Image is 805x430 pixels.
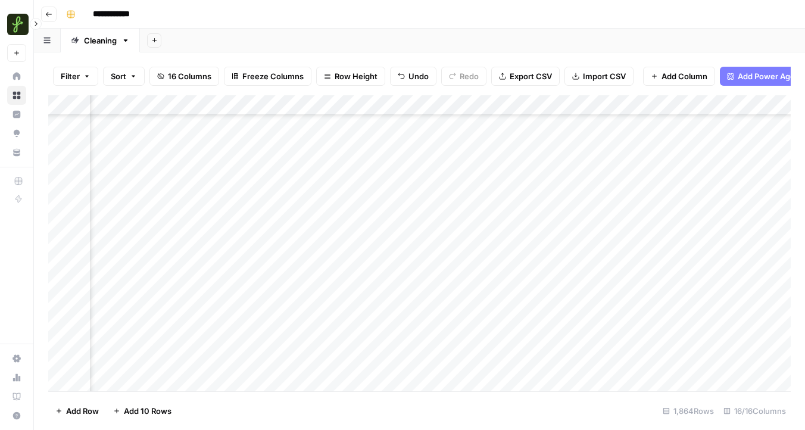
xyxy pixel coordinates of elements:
[510,70,552,82] span: Export CSV
[738,70,803,82] span: Add Power Agent
[390,67,436,86] button: Undo
[643,67,715,86] button: Add Column
[61,29,140,52] a: Cleaning
[719,401,791,420] div: 16/16 Columns
[7,86,26,105] a: Browse
[583,70,626,82] span: Import CSV
[7,14,29,35] img: Findigs Logo
[61,70,80,82] span: Filter
[53,67,98,86] button: Filter
[124,405,171,417] span: Add 10 Rows
[66,405,99,417] span: Add Row
[7,67,26,86] a: Home
[7,349,26,368] a: Settings
[491,67,560,86] button: Export CSV
[7,124,26,143] a: Opportunities
[7,105,26,124] a: Insights
[7,143,26,162] a: Your Data
[662,70,707,82] span: Add Column
[7,406,26,425] button: Help + Support
[103,67,145,86] button: Sort
[7,368,26,387] a: Usage
[149,67,219,86] button: 16 Columns
[564,67,634,86] button: Import CSV
[7,387,26,406] a: Learning Hub
[460,70,479,82] span: Redo
[658,401,719,420] div: 1,864 Rows
[106,401,179,420] button: Add 10 Rows
[316,67,385,86] button: Row Height
[441,67,486,86] button: Redo
[48,401,106,420] button: Add Row
[408,70,429,82] span: Undo
[84,35,117,46] div: Cleaning
[224,67,311,86] button: Freeze Columns
[335,70,377,82] span: Row Height
[168,70,211,82] span: 16 Columns
[7,10,26,39] button: Workspace: Findigs
[111,70,126,82] span: Sort
[242,70,304,82] span: Freeze Columns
